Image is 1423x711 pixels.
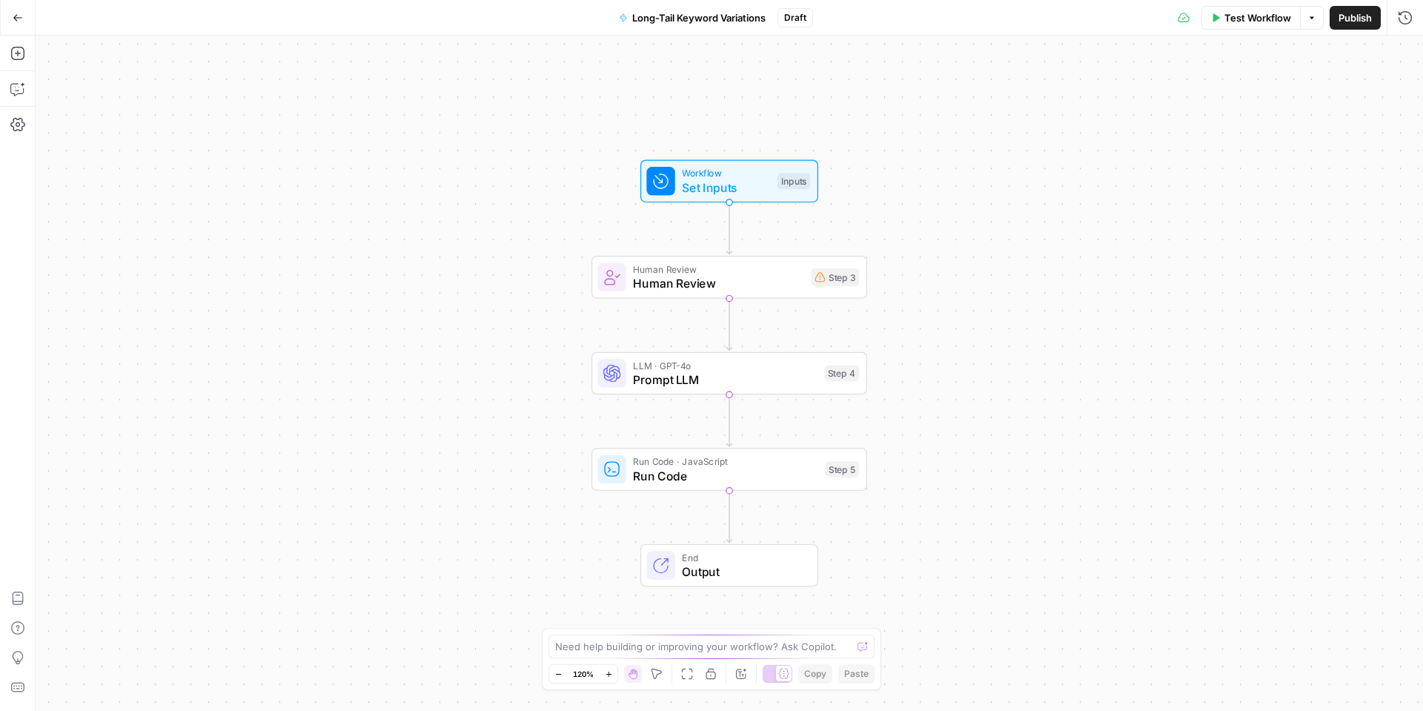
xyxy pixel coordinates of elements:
span: Prompt LLM [633,371,817,388]
g: Edge from step_3 to step_4 [726,299,732,351]
span: Human Review [633,274,803,292]
g: Edge from start to step_3 [726,202,732,254]
span: Long-Tail Keyword Variations [632,10,766,25]
span: Output [682,563,803,581]
button: Copy [798,664,832,684]
div: Step 3 [811,268,859,286]
g: Edge from step_5 to end [726,491,732,543]
span: Test Workflow [1224,10,1291,25]
div: LLM · GPT-4oPrompt LLMStep 4 [591,352,867,395]
div: WorkflowSet InputsInputs [591,160,867,203]
span: Run Code [633,467,818,485]
span: LLM · GPT-4o [633,358,817,372]
span: Draft [784,11,806,24]
span: Set Inputs [682,179,770,196]
div: Step 4 [824,366,859,382]
button: Test Workflow [1201,6,1300,30]
span: Human Review [633,262,803,277]
g: Edge from step_4 to step_5 [726,394,732,446]
div: Run Code · JavaScriptRun CodeStep 5 [591,448,867,491]
button: Long-Tail Keyword Variations [610,6,774,30]
button: Publish [1330,6,1381,30]
div: Step 5 [826,461,860,477]
span: Copy [804,667,826,681]
div: EndOutput [591,544,867,587]
div: Inputs [777,173,810,190]
span: 120% [573,668,594,680]
span: Run Code · JavaScript [633,454,818,469]
span: Publish [1339,10,1372,25]
button: Paste [838,664,875,684]
span: Workflow [682,166,770,180]
span: End [682,550,803,564]
span: Paste [844,667,869,681]
div: Human ReviewHuman ReviewStep 3 [591,256,867,299]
